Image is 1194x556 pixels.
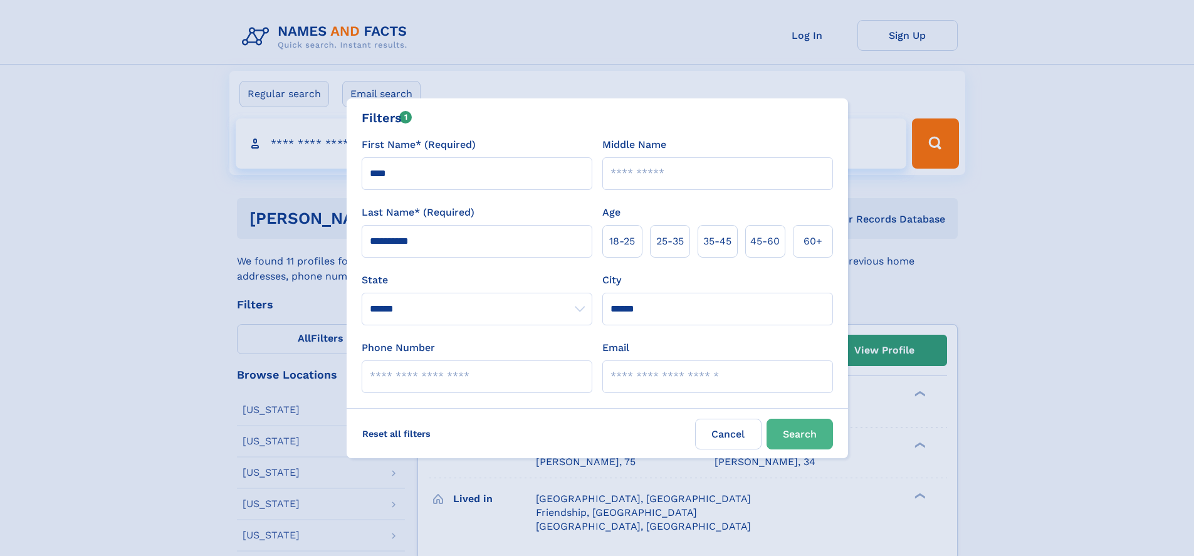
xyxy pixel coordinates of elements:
label: Reset all filters [354,419,439,449]
label: State [362,273,592,288]
span: 60+ [804,234,822,249]
span: 18‑25 [609,234,635,249]
label: Last Name* (Required) [362,205,474,220]
span: 25‑35 [656,234,684,249]
label: Middle Name [602,137,666,152]
label: City [602,273,621,288]
span: 45‑60 [750,234,780,249]
div: Filters [362,108,412,127]
button: Search [767,419,833,449]
label: Email [602,340,629,355]
label: Phone Number [362,340,435,355]
label: First Name* (Required) [362,137,476,152]
label: Cancel [695,419,762,449]
label: Age [602,205,621,220]
span: 35‑45 [703,234,731,249]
